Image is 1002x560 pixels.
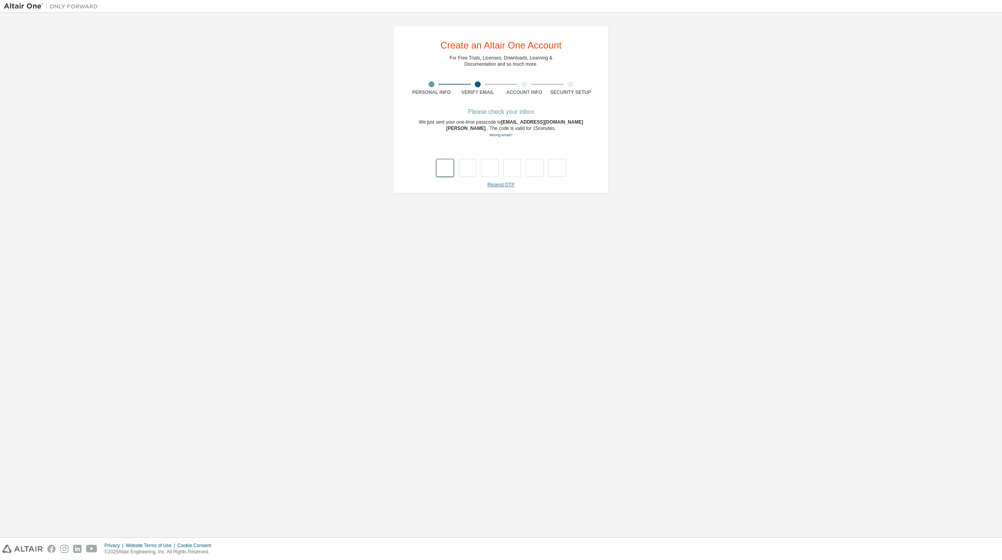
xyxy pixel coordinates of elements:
[487,182,514,187] a: Resend OTP
[86,545,97,553] img: youtube.svg
[455,89,501,95] div: Verify Email
[450,55,553,67] div: For Free Trials, Licenses, Downloads, Learning & Documentation and so much more.
[408,110,594,114] div: Please check your inbox
[408,119,594,138] div: We just sent your one-time passcode to . The code is valid for 15 minutes.
[73,545,81,553] img: linkedin.svg
[446,119,583,131] span: [EMAIL_ADDRESS][DOMAIN_NAME][PERSON_NAME]
[408,89,455,95] div: Personal Info
[105,549,216,555] p: © 2025 Altair Engineering, Inc. All Rights Reserved.
[47,545,56,553] img: facebook.svg
[2,545,43,553] img: altair_logo.svg
[440,41,562,50] div: Create an Altair One Account
[501,89,548,95] div: Account Info
[548,89,594,95] div: Security Setup
[105,542,126,549] div: Privacy
[4,2,102,10] img: Altair One
[177,542,215,549] div: Cookie Consent
[489,133,512,137] a: Go back to the registration form
[126,542,177,549] div: Website Terms of Use
[60,545,68,553] img: instagram.svg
